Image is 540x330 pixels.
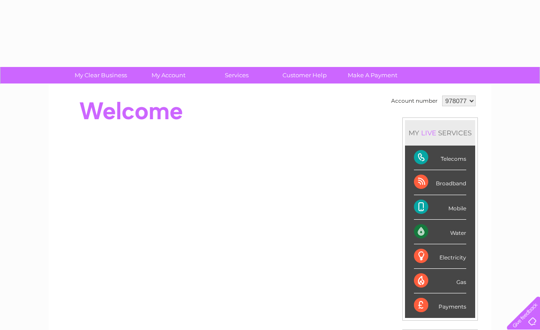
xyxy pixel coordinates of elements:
a: Customer Help [268,67,342,84]
div: Broadband [414,170,466,195]
div: Electricity [414,244,466,269]
div: Mobile [414,195,466,220]
div: Water [414,220,466,244]
td: Account number [389,93,440,109]
a: Services [200,67,274,84]
div: Gas [414,269,466,293]
a: Make A Payment [336,67,409,84]
div: MY SERVICES [405,120,475,146]
div: LIVE [419,129,438,137]
div: Payments [414,293,466,317]
a: My Clear Business [64,67,138,84]
a: My Account [132,67,206,84]
div: Telecoms [414,146,466,170]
